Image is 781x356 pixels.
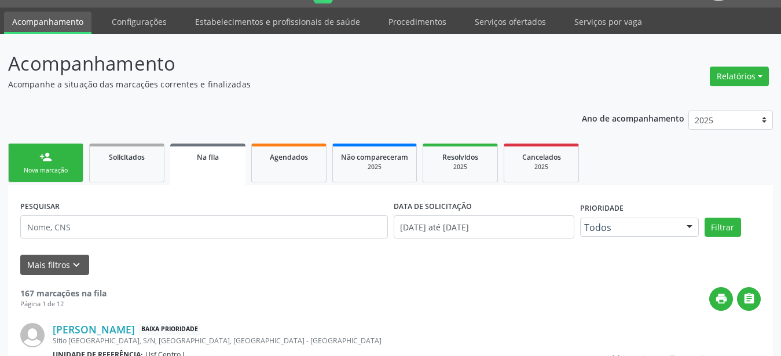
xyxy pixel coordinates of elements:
[582,111,684,125] p: Ano de acompanhamento
[20,288,107,299] strong: 167 marcações na fila
[8,78,544,90] p: Acompanhe a situação das marcações correntes e finalizadas
[20,197,60,215] label: PESQUISAR
[270,152,308,162] span: Agendados
[394,197,472,215] label: DATA DE SOLICITAÇÃO
[715,292,728,305] i: print
[197,152,219,162] span: Na fila
[20,299,107,309] div: Página 1 de 12
[20,255,89,275] button: Mais filtroskeyboard_arrow_down
[139,324,200,336] span: Baixa Prioridade
[187,12,368,32] a: Estabelecimentos e profissionais de saúde
[53,323,135,336] a: [PERSON_NAME]
[341,163,408,171] div: 2025
[8,49,544,78] p: Acompanhamento
[737,287,761,311] button: 
[709,287,733,311] button: print
[743,292,756,305] i: 
[39,151,52,163] div: person_add
[710,67,769,86] button: Relatórios
[20,215,388,238] input: Nome, CNS
[4,12,91,34] a: Acompanhamento
[467,12,554,32] a: Serviços ofertados
[705,218,741,237] button: Filtrar
[584,222,675,233] span: Todos
[104,12,175,32] a: Configurações
[512,163,570,171] div: 2025
[566,12,650,32] a: Serviços por vaga
[522,152,561,162] span: Cancelados
[442,152,478,162] span: Resolvidos
[53,336,587,346] div: Sitio [GEOGRAPHIC_DATA], S/N, [GEOGRAPHIC_DATA], [GEOGRAPHIC_DATA] - [GEOGRAPHIC_DATA]
[394,215,574,238] input: Selecione um intervalo
[431,163,489,171] div: 2025
[109,152,145,162] span: Solicitados
[17,166,75,175] div: Nova marcação
[580,200,624,218] label: Prioridade
[70,259,83,271] i: keyboard_arrow_down
[341,152,408,162] span: Não compareceram
[380,12,454,32] a: Procedimentos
